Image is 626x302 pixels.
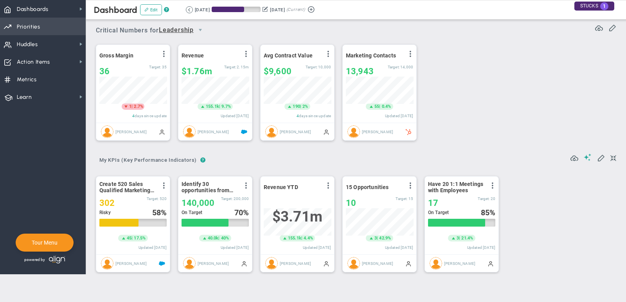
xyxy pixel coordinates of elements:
[182,66,212,76] span: $1,758,367
[478,197,489,201] span: Target:
[481,208,489,217] span: 85
[212,7,261,12] div: Period Progress: 66% Day 60 of 90 with 30 remaining.
[182,198,214,208] span: 140,000
[221,114,249,118] span: Updated [DATE]
[306,65,317,69] span: Target:
[115,129,147,134] span: [PERSON_NAME]
[379,104,380,109] span: |
[17,89,32,105] span: Learn
[17,19,40,35] span: Priorities
[318,65,331,69] span: 10,000
[135,114,167,118] span: days since update
[346,184,389,190] span: 15 Opportunities
[131,104,133,109] span: |
[467,245,495,250] span: Updated [DATE]
[265,257,278,270] img: Hannah Dogru
[286,6,305,13] span: (Current)
[99,210,111,215] span: Risky
[99,181,156,193] span: Create 520 Sales Qualified Marketing Leads
[430,257,442,270] img: Hannah Dogru
[280,261,311,265] span: [PERSON_NAME]
[206,104,219,110] span: 155.1k
[608,23,616,31] span: Edit or Add Critical Numbers
[198,261,229,265] span: [PERSON_NAME]
[241,129,247,135] span: Salesforce Enabled<br ></span>Sandbox: Quarterly Revenue
[224,65,236,69] span: Target:
[221,104,231,109] span: 9.7%
[362,261,393,265] span: [PERSON_NAME]
[29,239,60,246] button: Tour Menu
[183,257,196,270] img: Hannah Dogru
[323,129,329,135] span: Manually Updated
[129,104,131,110] span: 1
[444,261,475,265] span: [PERSON_NAME]
[194,23,207,37] span: select
[139,245,167,250] span: Updated [DATE]
[457,235,459,241] span: 3
[162,65,167,69] span: 35
[195,6,210,13] div: [DATE]
[374,104,379,110] span: 55
[237,65,249,69] span: 2,154,350
[264,66,291,76] span: $9,600
[17,1,49,18] span: Dashboards
[149,65,161,69] span: Target:
[396,197,407,201] span: Target:
[270,6,285,13] div: [DATE]
[459,236,460,241] span: |
[346,66,374,76] span: 13,943
[428,198,438,208] span: 17
[405,260,412,266] span: Manually Updated
[132,114,135,118] span: 4
[99,66,110,76] span: 36
[221,245,249,250] span: Updated [DATE]
[461,236,473,241] span: 21.4%
[94,5,137,15] span: Dashboard
[347,125,360,138] img: Jane Wilson
[234,208,249,217] div: %
[152,208,167,217] div: %
[182,52,204,59] span: Revenue
[400,65,413,69] span: 14,000
[101,257,113,270] img: Hannah Dogru
[584,154,592,161] span: Suggestions (AI Feature)
[183,125,196,138] img: Tom Johnson
[302,104,308,109] span: 2%
[293,104,300,110] span: 190
[198,129,229,134] span: [PERSON_NAME]
[323,260,329,266] span: Manually Updated
[96,154,200,168] button: My KPIs (Key Performance Indicators)
[303,245,331,250] span: Updated [DATE]
[299,114,331,118] span: days since update
[600,2,608,10] span: 1
[221,197,233,201] span: Target:
[159,260,165,266] span: Salesforce Enabled<br ></span>Sandbox: Quarterly Leads and Opportunities
[131,236,133,241] span: |
[377,236,378,241] span: |
[234,197,249,201] span: 200,000
[491,197,495,201] span: 20
[280,129,311,134] span: [PERSON_NAME]
[147,197,158,201] span: Target:
[17,71,37,88] span: Metrics
[17,36,38,53] span: Huddles
[182,181,238,193] span: Identify 30 opportunities from SmithCo resulting in $200K new sales
[382,104,391,109] span: 0.4%
[481,208,496,217] div: %
[574,2,614,11] div: STUCKS
[264,52,313,59] span: Avg Contract Value
[595,23,603,31] span: Refresh Data
[347,257,360,270] img: Hannah Dogru
[346,198,356,208] span: 10
[346,52,396,59] span: Marketing Contacts
[385,114,413,118] span: Updated [DATE]
[17,54,50,70] span: Action Items
[374,235,377,241] span: 3
[297,114,299,118] span: 4
[182,210,202,215] span: On Target
[570,153,578,161] span: Refresh Data
[362,129,393,134] span: [PERSON_NAME]
[221,236,229,241] span: 40%
[159,25,194,35] span: Leadership
[96,154,200,166] span: My KPIs (Key Performance Indicators)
